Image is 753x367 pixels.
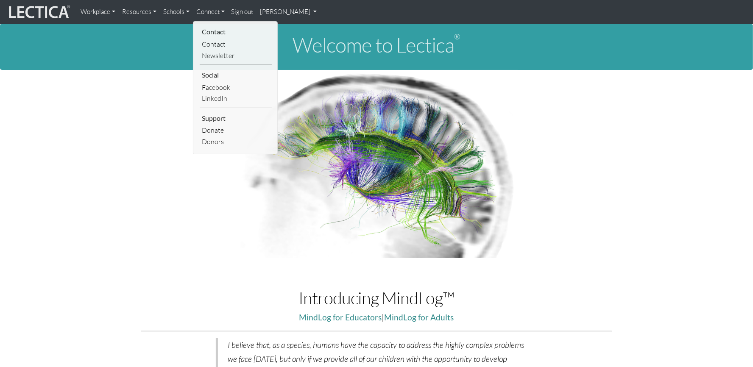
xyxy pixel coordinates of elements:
li: Contact [200,25,272,39]
sup: ® [455,32,460,41]
li: Support [200,111,272,125]
a: MindLog for Adults [385,312,454,322]
a: [PERSON_NAME] [257,3,321,20]
h1: Introducing MindLog™ [141,289,612,307]
a: Schools [160,3,193,20]
a: MindLog for Educators [299,312,382,322]
img: lecticalive [7,4,70,20]
a: Donate [200,125,272,136]
p: | [141,311,612,325]
li: Social [200,68,272,82]
a: Facebook [200,82,272,93]
a: Workplace [77,3,119,20]
a: Newsletter [200,50,272,61]
a: Sign out [228,3,257,20]
a: LinkedIn [200,93,272,104]
a: Connect [193,3,228,20]
a: Resources [119,3,160,20]
h1: Welcome to Lectica [7,34,746,56]
a: Contact [200,39,272,50]
img: Human Connectome Project Image [235,70,518,258]
a: Donors [200,136,272,147]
